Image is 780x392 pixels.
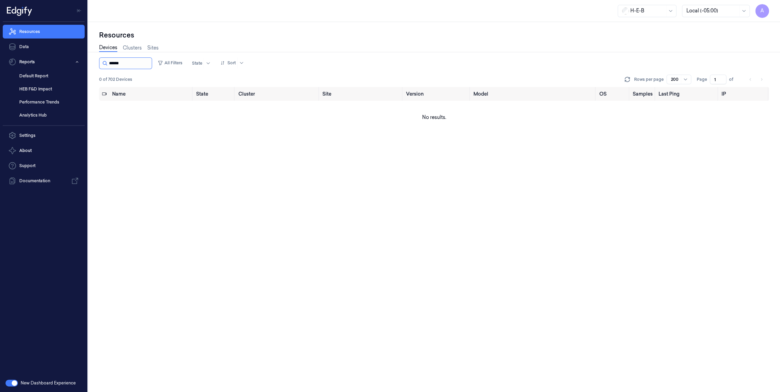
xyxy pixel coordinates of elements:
th: State [193,87,235,101]
a: HEB F&D Impact [14,83,85,95]
th: Site [320,87,404,101]
a: Clusters [123,44,142,52]
button: A [755,4,769,18]
span: of [729,76,740,83]
a: Resources [3,25,85,39]
th: Cluster [235,87,319,101]
span: 0 of 702 Devices [99,76,132,83]
nav: pagination [746,75,766,84]
a: Data [3,40,85,54]
a: Documentation [3,174,85,188]
a: Performance Trends [14,96,85,108]
th: Model [471,87,596,101]
button: Reports [3,55,85,69]
a: Settings [3,129,85,142]
a: Sites [147,44,159,52]
td: No results. [99,101,769,134]
th: Name [109,87,193,101]
a: Analytics Hub [14,109,85,121]
button: All Filters [155,57,185,68]
span: Page [697,76,707,83]
th: OS [596,87,630,101]
button: Toggle Navigation [74,5,85,16]
p: Rows per page [634,76,664,83]
th: Last Ping [656,87,719,101]
a: Devices [99,44,117,52]
a: Default Report [14,70,85,82]
div: Resources [99,30,769,40]
th: Samples [630,87,655,101]
th: IP [719,87,769,101]
button: About [3,144,85,157]
th: Version [403,87,471,101]
a: Support [3,159,85,173]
